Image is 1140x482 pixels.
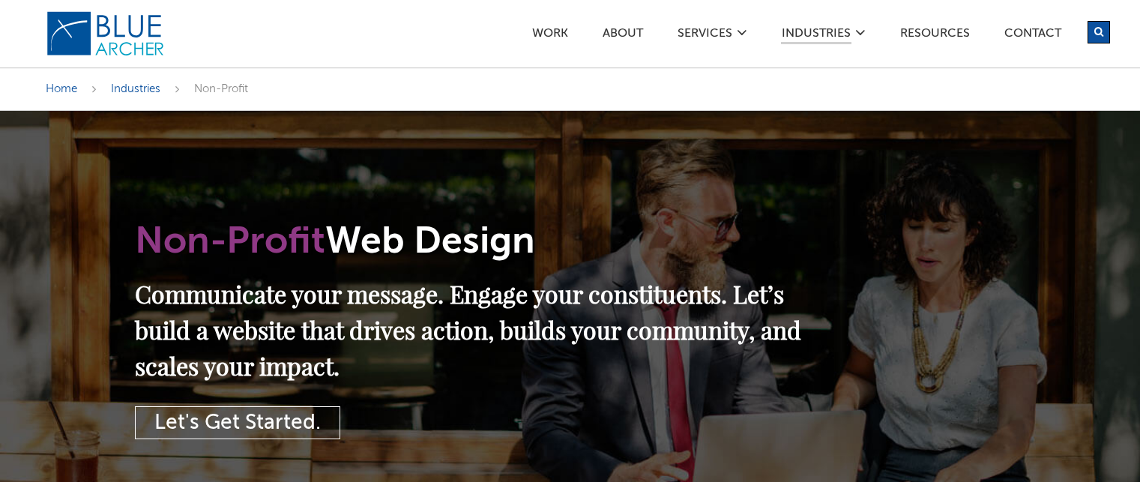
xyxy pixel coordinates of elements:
[111,83,160,94] a: Industries
[531,28,569,43] a: Work
[135,276,824,384] h2: Communicate your message. Engage your constituents. Let’s build a website that drives action, bui...
[1004,28,1062,43] a: Contact
[194,83,248,94] span: Non-Profit
[135,223,325,261] span: Non-Profit
[135,223,824,261] h1: Web Design
[781,28,851,44] a: Industries
[602,28,644,43] a: ABOUT
[899,28,971,43] a: Resources
[46,10,166,57] img: Blue Archer Logo
[46,83,77,94] a: Home
[135,406,340,439] a: Let's Get Started.
[677,28,733,43] a: SERVICES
